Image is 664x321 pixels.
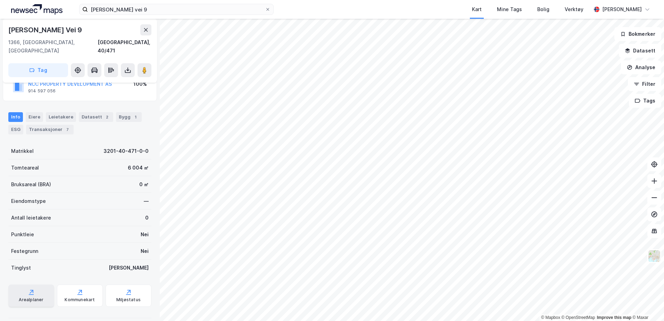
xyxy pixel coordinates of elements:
div: Punktleie [11,230,34,239]
a: Mapbox [541,315,560,320]
div: Tomteareal [11,164,39,172]
input: Søk på adresse, matrikkel, gårdeiere, leietakere eller personer [88,4,265,15]
div: ESG [8,125,23,134]
div: 914 597 056 [28,88,56,94]
div: 100% [133,80,147,88]
div: Nei [141,247,149,255]
img: Z [648,249,661,263]
button: Bokmerker [614,27,661,41]
div: Festegrunn [11,247,38,255]
div: Miljøstatus [116,297,141,303]
div: Info [8,112,23,122]
div: Arealplaner [19,297,43,303]
div: 0 ㎡ [139,180,149,189]
button: Filter [628,77,661,91]
a: Improve this map [597,315,631,320]
div: Bolig [537,5,549,14]
div: [GEOGRAPHIC_DATA], 40/471 [98,38,151,55]
div: Nei [141,230,149,239]
div: Kommunekart [65,297,95,303]
div: Leietakere [46,112,76,122]
button: Analyse [621,60,661,74]
div: 2 [103,114,110,121]
div: 1 [132,114,139,121]
div: Transaksjoner [26,125,74,134]
div: 1366, [GEOGRAPHIC_DATA], [GEOGRAPHIC_DATA] [8,38,98,55]
div: Matrikkel [11,147,34,155]
div: [PERSON_NAME] [109,264,149,272]
div: [PERSON_NAME] Vei 9 [8,24,83,35]
div: Bruksareal (BRA) [11,180,51,189]
div: Kart [472,5,482,14]
button: Tags [629,94,661,108]
div: Tinglyst [11,264,31,272]
a: OpenStreetMap [562,315,595,320]
div: Eiendomstype [11,197,46,205]
div: 0 [145,214,149,222]
div: — [144,197,149,205]
img: logo.a4113a55bc3d86da70a041830d287a7e.svg [11,4,63,15]
div: Eiere [26,112,43,122]
div: Mine Tags [497,5,522,14]
div: Datasett [79,112,113,122]
div: Verktøy [565,5,583,14]
div: Antall leietakere [11,214,51,222]
div: [PERSON_NAME] [602,5,642,14]
div: Kontrollprogram for chat [629,288,664,321]
iframe: Chat Widget [629,288,664,321]
button: Tag [8,63,68,77]
div: 3201-40-471-0-0 [103,147,149,155]
div: 6 004 ㎡ [128,164,149,172]
div: 7 [64,126,71,133]
button: Datasett [619,44,661,58]
div: Bygg [116,112,142,122]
